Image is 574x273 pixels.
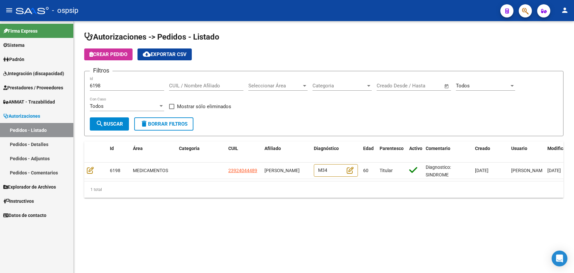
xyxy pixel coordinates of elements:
span: ANMAT - Trazabilidad [3,98,55,106]
span: Afiliado [264,146,281,151]
span: Todos [90,103,104,109]
span: [PERSON_NAME] [264,168,300,173]
span: 23924044489 [228,168,257,173]
mat-icon: person [561,6,569,14]
span: Comentario [426,146,450,151]
datatable-header-cell: Activo [407,141,423,163]
button: Exportar CSV [137,48,192,60]
span: [PERSON_NAME] [511,168,546,173]
mat-icon: cloud_download [143,50,151,58]
span: [DATE] [547,168,561,173]
button: Crear Pedido [84,48,133,60]
span: Integración (discapacidad) [3,70,64,77]
span: CUIL [228,146,238,151]
div: Open Intercom Messenger [552,251,567,266]
button: Borrar Filtros [134,117,193,131]
span: Autorizaciones [3,112,40,120]
span: Seleccionar Área [248,83,302,89]
span: Autorizaciones -> Pedidos - Listado [84,32,219,42]
input: End date [404,83,436,89]
mat-icon: search [96,120,104,128]
span: Sistema [3,42,25,49]
span: Categoria [179,146,200,151]
div: 1 total [84,181,563,198]
datatable-header-cell: Creado [472,141,509,163]
span: Buscar [96,121,123,127]
span: Datos de contacto [3,212,46,219]
span: Prestadores / Proveedores [3,84,63,91]
span: Padrón [3,56,24,63]
span: Mostrar sólo eliminados [177,103,231,110]
span: [DATE] [475,168,488,173]
span: Categoria [312,83,366,89]
h3: Filtros [90,66,112,75]
datatable-header-cell: Edad [361,141,377,163]
span: - ospsip [52,3,78,18]
span: Activo [409,146,422,151]
datatable-header-cell: CUIL [226,141,262,163]
span: Explorador de Archivos [3,183,56,191]
span: MEDICAMENTOS [133,168,168,173]
mat-icon: menu [5,6,13,14]
span: Área [133,146,143,151]
span: Exportar CSV [143,51,187,57]
datatable-header-cell: Comentario [423,141,472,163]
span: Edad [363,146,374,151]
datatable-header-cell: Diagnóstico [311,141,361,163]
datatable-header-cell: Categoria [176,141,226,163]
input: Start date [377,83,398,89]
span: Crear Pedido [89,51,127,57]
datatable-header-cell: Id [107,141,130,163]
span: Diagnostico: SINDROME ANTIFOSFOLIPIDICO Medico Tratante: [PERSON_NAME] Edad: 58 TEL: [PHONE_NUMBE... [426,165,505,252]
span: Usuario [511,146,527,151]
datatable-header-cell: Área [130,141,176,163]
span: Firma Express [3,27,37,35]
datatable-header-cell: Usuario [509,141,545,163]
div: M34 [314,164,358,177]
span: Parentesco [380,146,404,151]
span: 6198 [110,168,120,173]
span: Borrar Filtros [140,121,187,127]
datatable-header-cell: Parentesco [377,141,407,163]
span: Diagnóstico [314,146,339,151]
button: Buscar [90,117,129,131]
span: Id [110,146,114,151]
span: Creado [475,146,490,151]
span: Todos [456,83,470,89]
span: 60 [363,168,368,173]
mat-icon: delete [140,120,148,128]
span: Modificado [547,146,571,151]
button: Open calendar [443,82,451,90]
span: Titular [380,168,393,173]
span: Instructivos [3,197,34,205]
datatable-header-cell: Afiliado [262,141,311,163]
